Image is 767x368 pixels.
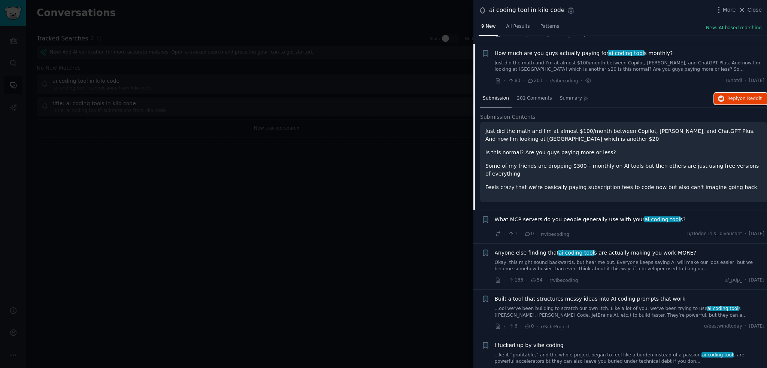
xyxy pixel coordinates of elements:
button: Close [738,6,762,14]
span: Reply [727,95,762,102]
span: 201 Comments [517,95,552,102]
span: Anyone else finding that s are actually making you work MORE? [495,249,697,257]
p: Some of my friends are dropping $300+ monthly on AI tools but then others are just using free ver... [485,162,762,178]
span: 0 [524,231,534,237]
span: · [745,277,746,284]
a: Built a tool that structures messy ideas into AI coding prompts that work [495,295,686,303]
span: 201 [527,77,543,84]
span: r/[PERSON_NAME] [544,32,585,37]
span: Summary [560,95,582,102]
span: ai coding tool [701,352,734,358]
p: Just did the math and I'm at almost $100/month between Copilot, [PERSON_NAME], and ChatGPT Plus. ... [485,127,762,143]
span: Submission [483,95,509,102]
span: · [745,231,746,237]
span: Patterns [540,23,559,30]
span: Close [748,6,762,14]
span: [DATE] [749,77,764,84]
span: 83 [508,77,520,84]
span: · [504,276,505,284]
span: · [545,276,547,284]
span: · [537,323,538,331]
span: u/notdl [726,77,742,84]
p: Is this normal? Are you guys paying more or less? [485,149,762,156]
span: All Results [506,23,530,30]
span: · [526,276,527,284]
span: u/_pdp_ [724,277,742,284]
span: Submission Contents [480,113,536,121]
button: New: AI-based matching [706,25,762,31]
span: 0 [524,323,534,330]
span: · [745,323,746,330]
span: 54 [530,277,543,284]
a: ...ke it “profitable,” and the whole project began to feel like a burden instead of a passion.ai ... [495,352,765,365]
div: ai coding tool in kilo code [489,6,564,15]
span: 6 [508,323,517,330]
span: ai coding tool [608,50,645,56]
span: r/vibecoding [549,278,578,283]
a: Just did the math and I'm at almost $100/month between Copilot, [PERSON_NAME], and ChatGPT Plus. ... [495,60,765,73]
span: · [504,323,505,331]
span: · [545,77,547,85]
span: · [523,77,525,85]
span: r/SideProject [541,324,570,329]
a: ...ool we’ve been building to scratch our own itch. Like a lot of you, we’ve been trying to useai... [495,305,765,319]
a: 9 New [479,21,498,36]
span: · [520,230,522,238]
span: · [537,230,538,238]
span: How much are you guys actually paying for s monthly? [495,49,673,57]
p: Feels crazy that we're basically paying subscription fees to code now but also can't imagine goin... [485,183,762,191]
span: r/vibecoding [541,232,569,237]
button: More [715,6,736,14]
a: How much are you guys actually paying forai coding tools monthly? [495,49,673,57]
span: · [580,77,582,85]
button: Replyon Reddit [714,93,767,105]
a: What MCP servers do you people generally use with yourai coding tools? [495,216,686,223]
span: [DATE] [749,231,764,237]
span: · [504,230,505,238]
span: · [504,77,505,85]
span: ai coding tool [707,306,739,311]
span: ai coding tool [644,216,680,222]
span: What MCP servers do you people generally use with your s? [495,216,686,223]
a: Anyone else finding thatai coding tools are actually making you work MORE? [495,249,697,257]
a: All Results [503,21,532,36]
span: More [723,6,736,14]
span: · [745,77,746,84]
span: on Reddit [740,96,762,101]
span: 133 [508,277,523,284]
a: Patterns [538,21,562,36]
span: [DATE] [749,323,764,330]
span: u/DodgeThis_lolyoucant [687,231,742,237]
span: [DATE] [749,277,764,284]
span: 1 [508,231,517,237]
span: u/eastwindtoday [704,323,742,330]
span: r/vibecoding [549,78,578,83]
span: ai coding tool [558,250,595,256]
a: I fucked up by vibe coding [495,341,564,349]
a: Okay, this might sound backwards, but hear me out. Everyone keeps saying AI will make our jobs ea... [495,259,765,273]
span: · [520,323,522,331]
span: 9 New [481,23,495,30]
